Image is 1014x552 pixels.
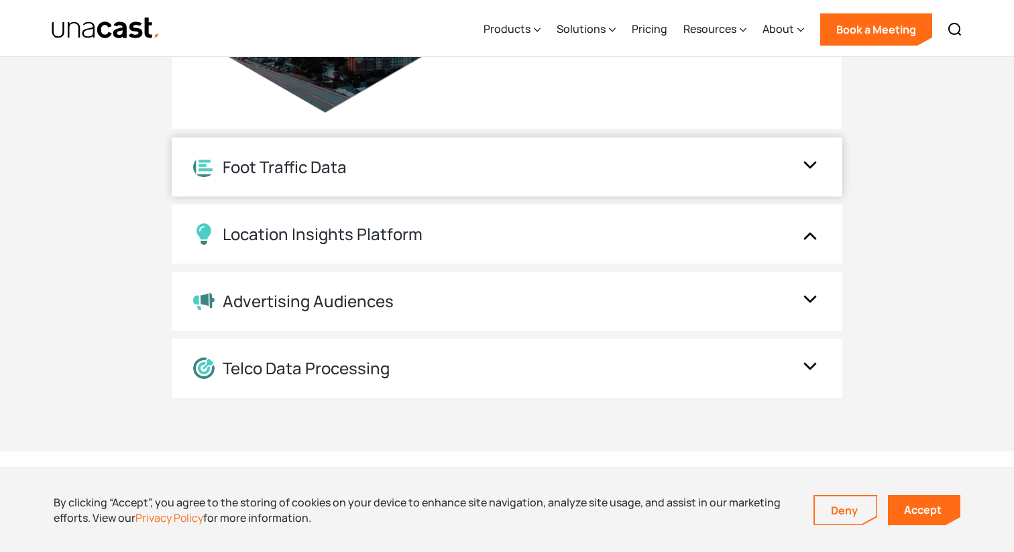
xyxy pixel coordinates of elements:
[947,21,963,38] img: Search icon
[484,21,530,37] div: Products
[557,2,616,57] div: Solutions
[888,495,960,525] a: Accept
[51,17,160,40] a: home
[820,13,932,46] a: Book a Meeting
[223,158,347,177] div: Foot Traffic Data
[193,223,215,245] img: Location Insights Platform icon
[683,21,736,37] div: Resources
[815,496,877,525] a: Deny
[223,225,422,244] div: Location Insights Platform
[557,21,606,37] div: Solutions
[193,292,215,311] img: Advertising Audiences icon
[135,510,203,525] a: Privacy Policy
[683,2,746,57] div: Resources
[223,292,394,311] div: Advertising Audiences
[484,2,541,57] div: Products
[632,2,667,57] a: Pricing
[193,157,215,178] img: Location Analytics icon
[763,2,804,57] div: About
[51,17,160,40] img: Unacast text logo
[763,21,794,37] div: About
[223,359,390,378] div: Telco Data Processing
[193,357,215,379] img: Location Data Processing icon
[54,495,793,525] div: By clicking “Accept”, you agree to the storing of cookies on your device to enhance site navigati...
